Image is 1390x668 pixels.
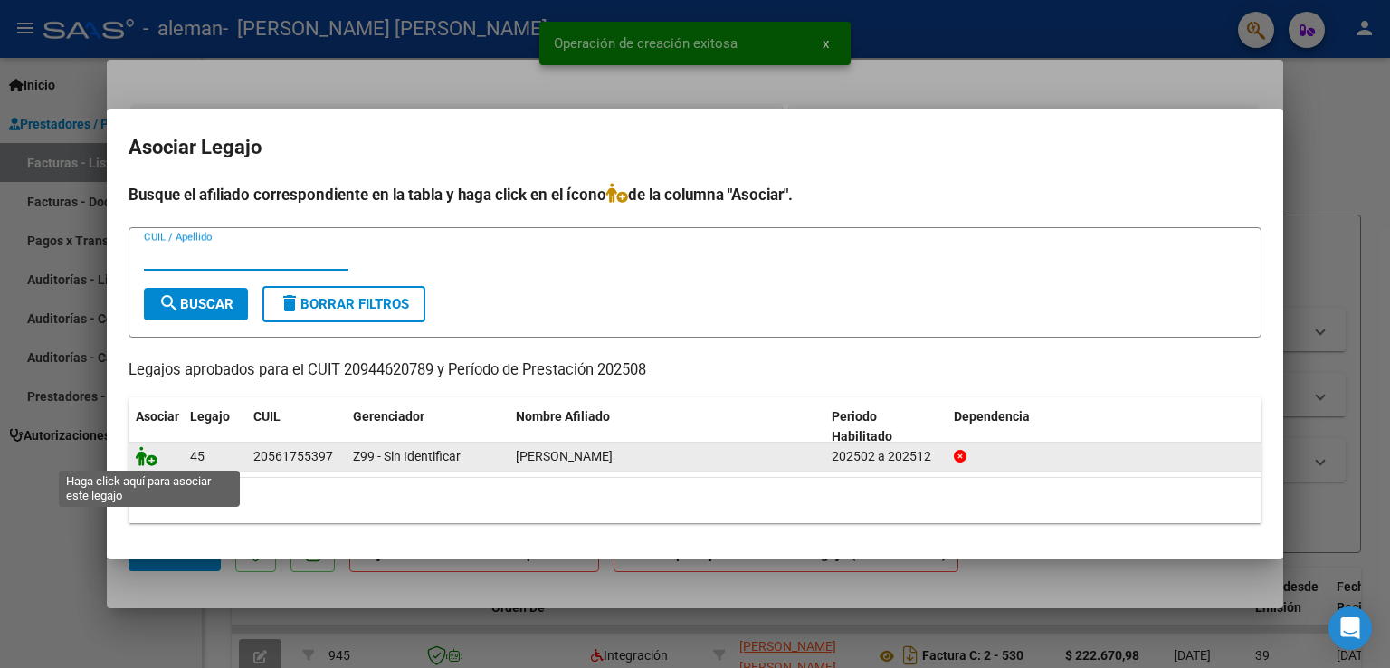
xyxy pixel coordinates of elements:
div: 20561755397 [253,446,333,467]
mat-icon: delete [279,292,300,314]
span: Nombre Afiliado [516,409,610,424]
span: Legajo [190,409,230,424]
datatable-header-cell: CUIL [246,397,346,457]
span: Gerenciador [353,409,424,424]
datatable-header-cell: Dependencia [947,397,1262,457]
datatable-header-cell: Gerenciador [346,397,509,457]
span: SCANDAR LUCIO [516,449,613,463]
div: 1 registros [129,478,1261,523]
datatable-header-cell: Periodo Habilitado [824,397,947,457]
button: Buscar [144,288,248,320]
span: CUIL [253,409,281,424]
span: Periodo Habilitado [832,409,892,444]
h2: Asociar Legajo [129,130,1261,165]
span: Z99 - Sin Identificar [353,449,461,463]
span: Buscar [158,296,233,312]
datatable-header-cell: Nombre Afiliado [509,397,824,457]
div: Open Intercom Messenger [1328,606,1372,650]
span: 45 [190,449,205,463]
p: Legajos aprobados para el CUIT 20944620789 y Período de Prestación 202508 [129,359,1261,382]
mat-icon: search [158,292,180,314]
button: Borrar Filtros [262,286,425,322]
span: Borrar Filtros [279,296,409,312]
datatable-header-cell: Legajo [183,397,246,457]
span: Asociar [136,409,179,424]
span: Dependencia [954,409,1030,424]
datatable-header-cell: Asociar [129,397,183,457]
h4: Busque el afiliado correspondiente en la tabla y haga click en el ícono de la columna "Asociar". [129,183,1261,206]
div: 202502 a 202512 [832,446,939,467]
